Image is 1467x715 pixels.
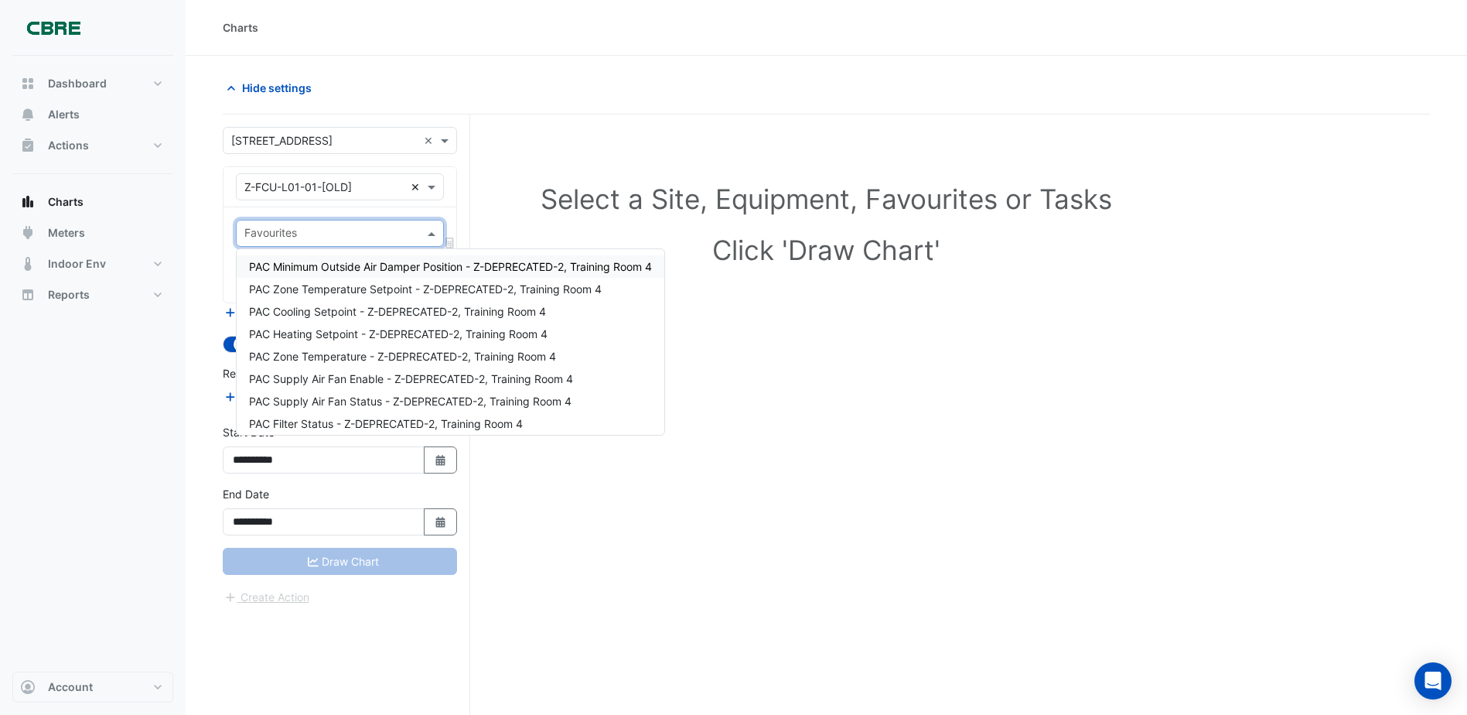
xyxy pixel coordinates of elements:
[257,234,1396,266] h1: Click 'Draw Chart'
[249,372,573,385] span: PAC Supply Air Fan Enable - Z-DEPRECATED-2, Training Room 4
[223,365,304,381] label: Reference Lines
[223,589,310,602] app-escalated-ticket-create-button: Please correct errors first
[48,76,107,91] span: Dashboard
[434,515,448,529] fa-icon: Select Date
[12,99,173,130] button: Alerts
[12,279,173,310] button: Reports
[20,287,36,303] app-icon: Reports
[48,194,84,210] span: Charts
[443,236,457,249] span: Choose Function
[249,350,556,363] span: PAC Zone Temperature - Z-DEPRECATED-2, Training Room 4
[20,76,36,91] app-icon: Dashboard
[20,138,36,153] app-icon: Actions
[223,424,275,440] label: Start Date
[48,679,93,695] span: Account
[20,194,36,210] app-icon: Charts
[249,282,602,296] span: PAC Zone Temperature Setpoint - Z-DEPRECATED-2, Training Room 4
[236,248,665,436] ng-dropdown-panel: Options list
[249,395,571,408] span: PAC Supply Air Fan Status - Z-DEPRECATED-2, Training Room 4
[223,74,322,101] button: Hide settings
[257,183,1396,215] h1: Select a Site, Equipment, Favourites or Tasks
[249,305,546,318] span: PAC Cooling Setpoint - Z-DEPRECATED-2, Training Room 4
[48,287,90,303] span: Reports
[12,217,173,248] button: Meters
[411,179,424,195] span: Clear
[223,486,269,502] label: End Date
[242,80,312,96] span: Hide settings
[223,304,316,322] button: Add Equipment
[12,68,173,99] button: Dashboard
[48,138,89,153] span: Actions
[12,672,173,703] button: Account
[20,225,36,241] app-icon: Meters
[249,417,523,430] span: PAC Filter Status - Z-DEPRECATED-2, Training Room 4
[48,225,85,241] span: Meters
[12,186,173,217] button: Charts
[249,327,548,340] span: PAC Heating Setpoint - Z-DEPRECATED-2, Training Room 4
[223,388,338,405] button: Add Reference Line
[434,453,448,467] fa-icon: Select Date
[20,107,36,122] app-icon: Alerts
[249,260,652,273] span: PAC Minimum Outside Air Damper Position - Z-DEPRECATED-2, Training Room 4
[242,224,297,245] div: Favourites
[48,256,106,272] span: Indoor Env
[1414,662,1452,700] div: Open Intercom Messenger
[12,130,173,161] button: Actions
[20,256,36,272] app-icon: Indoor Env
[424,132,437,149] span: Clear
[19,12,88,43] img: Company Logo
[223,19,258,36] div: Charts
[48,107,80,122] span: Alerts
[12,248,173,279] button: Indoor Env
